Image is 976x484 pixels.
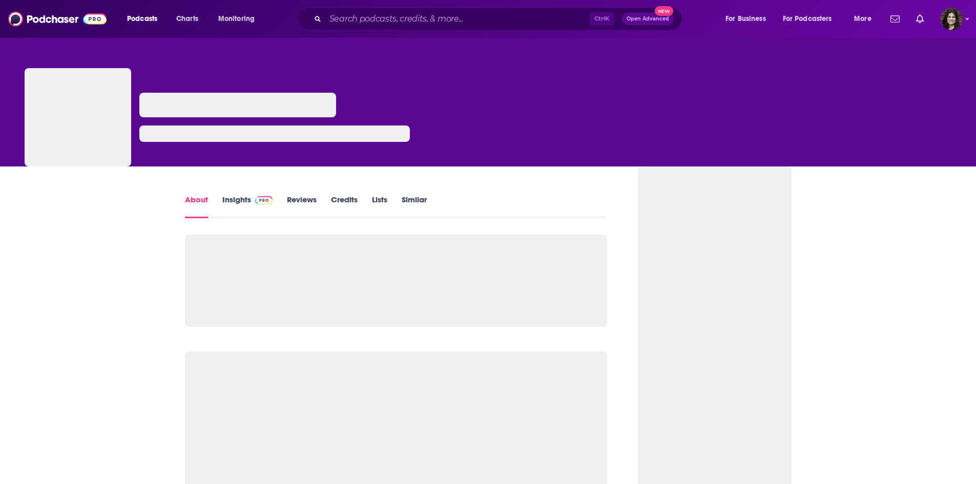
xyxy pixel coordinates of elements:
[127,12,157,26] span: Podcasts
[176,12,198,26] span: Charts
[325,11,590,27] input: Search podcasts, credits, & more...
[655,6,673,16] span: New
[940,8,963,30] img: User Profile
[912,10,928,28] a: Show notifications dropdown
[307,7,692,31] div: Search podcasts, credits, & more...
[222,195,273,218] a: InsightsPodchaser Pro
[8,9,107,29] img: Podchaser - Follow, Share and Rate Podcasts
[776,11,847,27] button: open menu
[940,8,963,30] span: Logged in as amandavpr
[940,8,963,30] button: Show profile menu
[185,195,208,218] a: About
[854,12,871,26] span: More
[170,11,204,27] a: Charts
[718,11,779,27] button: open menu
[725,12,766,26] span: For Business
[331,195,358,218] a: Credits
[255,196,273,204] img: Podchaser Pro
[886,10,904,28] a: Show notifications dropdown
[402,195,427,218] a: Similar
[622,13,674,25] button: Open AdvancedNew
[847,11,884,27] button: open menu
[287,195,317,218] a: Reviews
[120,11,171,27] button: open menu
[783,12,832,26] span: For Podcasters
[211,11,268,27] button: open menu
[590,12,614,26] span: Ctrl K
[218,12,255,26] span: Monitoring
[627,16,669,22] span: Open Advanced
[372,195,387,218] a: Lists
